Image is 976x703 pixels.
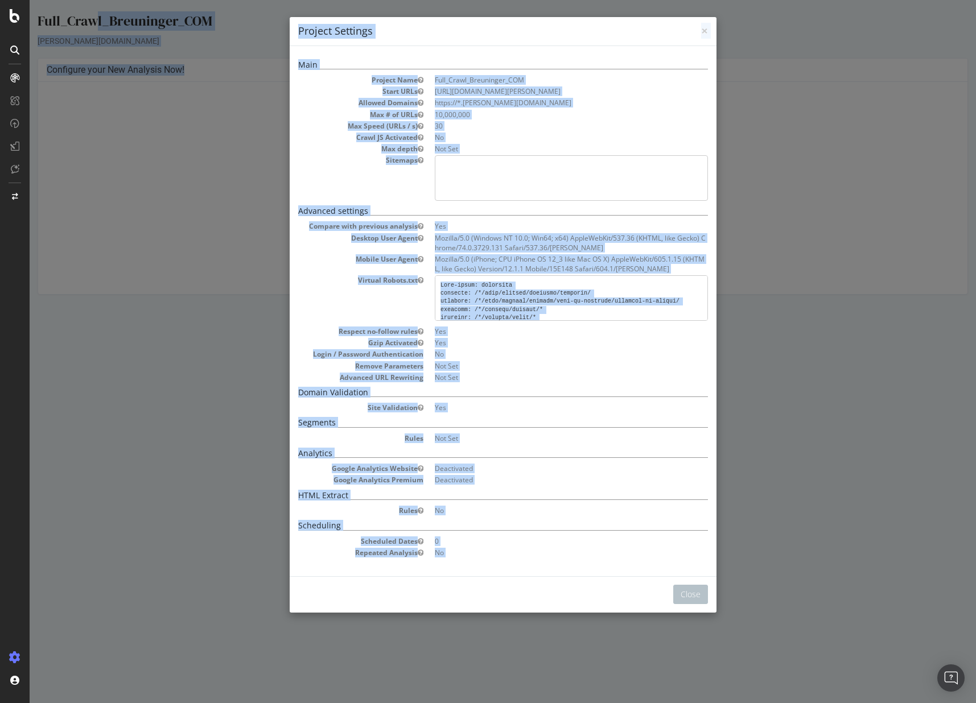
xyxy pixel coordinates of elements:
[269,433,394,443] dt: Rules
[937,664,965,692] div: Open Intercom Messenger
[269,338,394,348] dt: Gzip Activated
[405,536,678,546] dd: 0
[405,221,678,231] dd: Yes
[269,75,394,85] dt: Project Name
[269,418,678,427] h5: Segments
[269,536,394,546] dt: Scheduled Dates
[269,403,394,412] dt: Site Validation
[269,464,394,473] dt: Google Analytics Website
[269,449,678,458] h5: Analytics
[269,121,394,131] dt: Max Speed (URLs / s)
[269,373,394,382] dt: Advanced URL Rewriting
[405,464,678,473] dd: Deactivated
[405,349,678,359] dd: No
[405,548,678,557] dd: No
[405,326,678,336] dd: Yes
[405,275,678,321] pre: Lore-ipsum: dolorsita consecte: /*/adip/elitsed/doeiusmo/temporin/ utlabore: /*/etdo/magnaal/enim...
[269,233,394,243] dt: Desktop User Agent
[405,121,678,131] dd: 30
[405,144,678,154] dd: Not Set
[269,60,678,69] h5: Main
[405,373,678,382] dd: Not Set
[269,475,394,485] dt: Google Analytics Premium
[269,254,394,264] dt: Mobile User Agent
[269,388,678,397] h5: Domain Validation
[269,275,394,285] dt: Virtual Robots.txt
[269,86,394,96] dt: Start URLs
[672,23,678,39] span: ×
[269,506,394,515] dt: Rules
[269,110,394,119] dt: Max # of URLs
[405,433,678,443] dd: Not Set
[269,326,394,336] dt: Respect no-follow rules
[405,75,678,85] dd: Full_Crawl_Breuninger_COM
[269,491,678,500] h5: HTML Extract
[405,403,678,412] dd: Yes
[405,98,678,107] li: https://*.[PERSON_NAME][DOMAIN_NAME]
[269,24,678,39] h4: Project Settings
[269,133,394,142] dt: Crawl JS Activated
[269,221,394,231] dt: Compare with previous analysis
[405,110,678,119] dd: 10,000,000
[405,254,678,274] dd: Mozilla/5.0 (iPhone; CPU iPhone OS 12_3 like Mac OS X) AppleWebKit/605.1.15 (KHTML, like Gecko) V...
[405,86,678,96] dd: [URL][DOMAIN_NAME][PERSON_NAME]
[269,155,394,165] dt: Sitemaps
[269,206,678,216] h5: Advanced settings
[269,98,394,107] dt: Allowed Domains
[269,521,678,530] h5: Scheduling
[405,338,678,348] dd: Yes
[405,475,678,485] dd: Deactivated
[269,548,394,557] dt: Repeated Analysis
[405,361,678,371] dd: Not Set
[269,349,394,359] dt: Login / Password Authentication
[405,233,678,253] dd: Mozilla/5.0 (Windows NT 10.0; Win64; x64) AppleWebKit/537.36 (KHTML, like Gecko) Chrome/74.0.3729...
[269,144,394,154] dt: Max depth
[644,585,678,604] button: Close
[269,361,394,371] dt: Remove Parameters
[405,506,678,515] dd: No
[405,133,678,142] dd: No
